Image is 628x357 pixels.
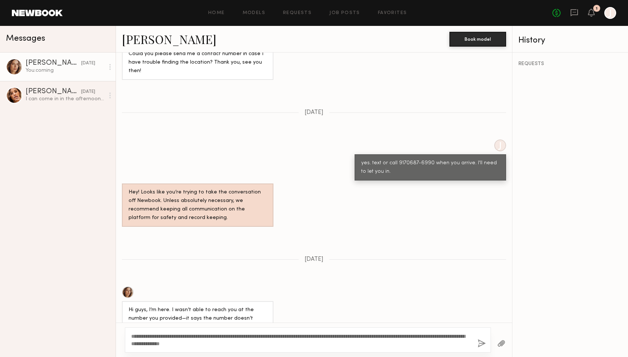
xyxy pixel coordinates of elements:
[604,7,616,19] a: J
[243,11,265,16] a: Models
[129,188,267,222] div: Hey! Looks like you’re trying to take the conversation off Newbook. Unless absolutely necessary, ...
[361,159,499,176] div: yes. text or call 9170687-6990 when you arrive. I'll need to let you in.
[596,7,598,11] div: 1
[129,306,267,331] div: Hi guys, I’m here. I wasn’t able to reach you at the number you provided—it says the number doesn...
[305,256,323,263] span: [DATE]
[378,11,407,16] a: Favorites
[6,34,45,43] span: Messages
[129,41,267,75] div: Yes, [DATE] works for me. Could you please send me a contact number in case I have trouble findin...
[518,36,622,45] div: History
[449,36,506,42] a: Book model
[449,32,506,47] button: Book model
[26,95,104,102] div: I can come in in the afternoon? I believe I’m on set till 2
[26,60,81,67] div: [PERSON_NAME]
[122,31,216,47] a: [PERSON_NAME]
[518,61,622,67] div: REQUESTS
[81,60,95,67] div: [DATE]
[81,88,95,95] div: [DATE]
[26,88,81,95] div: [PERSON_NAME]
[305,110,323,116] span: [DATE]
[329,11,360,16] a: Job Posts
[283,11,312,16] a: Requests
[26,67,104,74] div: You: coming
[208,11,225,16] a: Home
